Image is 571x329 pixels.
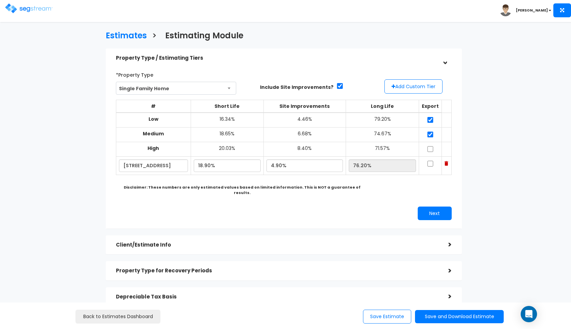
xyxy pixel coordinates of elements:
[363,310,411,324] button: Save Estimate
[419,100,442,113] th: Export
[165,31,243,42] h3: Estimating Module
[346,113,419,128] td: 79.20%
[191,142,263,157] td: 20.03%
[116,100,191,113] th: #
[264,128,346,142] td: 6.68%
[101,24,147,45] a: Estimates
[160,24,243,45] a: Estimating Module
[143,130,164,137] b: Medium
[346,128,419,142] td: 74.67%
[152,31,157,42] h3: >
[75,310,160,324] a: Back to Estimates Dashboard
[264,113,346,128] td: 4.46%
[418,207,452,220] button: Next
[438,266,452,276] div: >
[439,51,450,65] div: >
[500,4,512,16] img: avatar.png
[116,294,438,300] h5: Depreciable Tax Basis
[116,69,153,78] label: *Property Type
[346,142,419,157] td: 71.57%
[415,310,504,323] button: Save and Download Estimate
[264,142,346,157] td: 8.40%
[5,3,53,13] img: logo.png
[346,100,419,113] th: Long Life
[116,82,236,95] span: Single Family Home
[191,100,263,113] th: Short Life
[124,185,361,195] b: Disclaimer: These numbers are only estimated values based on limited information. This is NOT a g...
[445,161,448,166] img: Trash Icon
[191,113,263,128] td: 16.34%
[264,100,346,113] th: Site Improvements
[116,55,438,61] h5: Property Type / Estimating Tiers
[106,31,147,42] h3: Estimates
[149,116,158,122] b: Low
[191,128,263,142] td: 18.65%
[516,8,548,13] b: [PERSON_NAME]
[116,242,438,248] h5: Client/Estimate Info
[116,268,438,274] h5: Property Type for Recovery Periods
[438,291,452,302] div: >
[148,145,159,152] b: High
[521,306,537,322] div: Open Intercom Messenger
[384,79,443,94] button: Add Custom Tier
[260,84,333,91] label: Include Site Improvements?
[438,239,452,250] div: >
